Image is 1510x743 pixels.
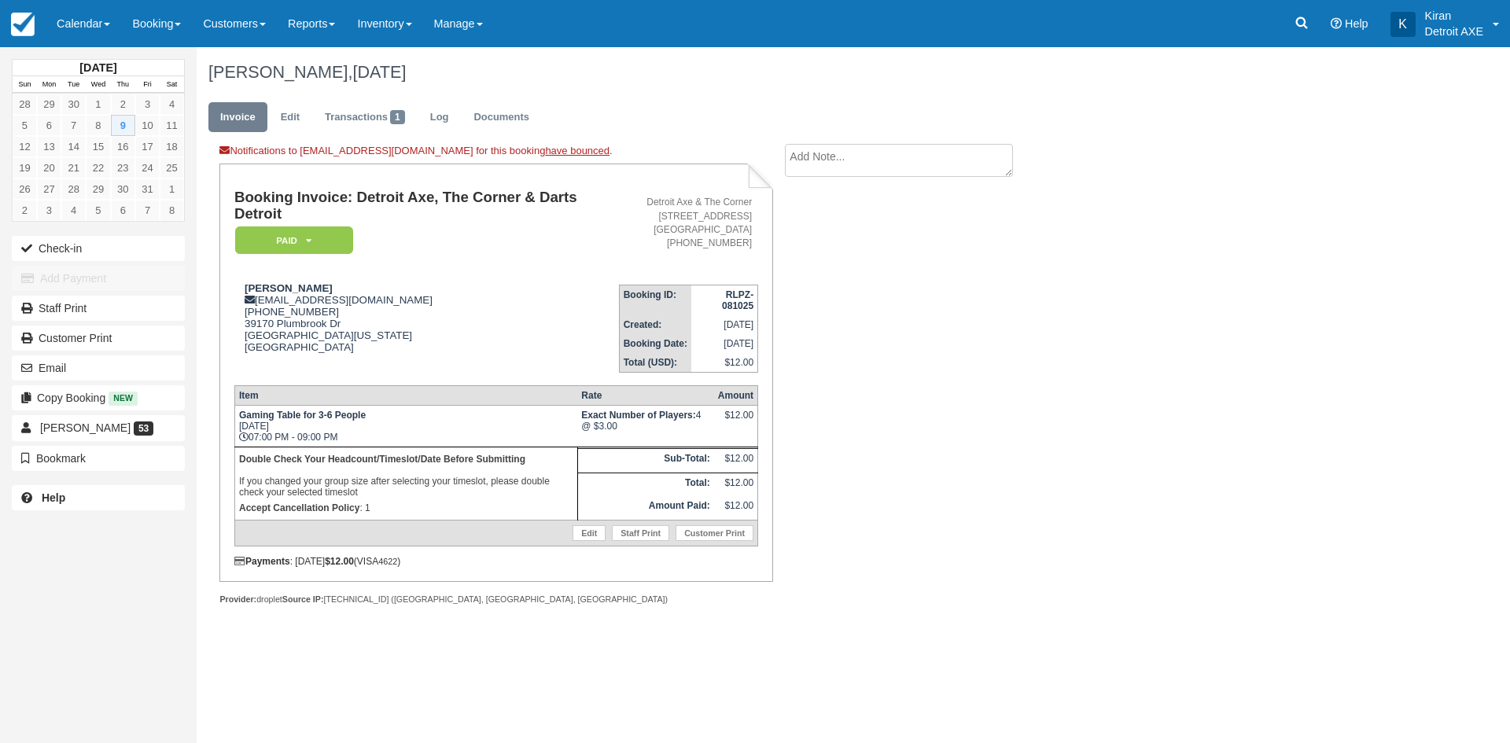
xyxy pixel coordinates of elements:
strong: Exact Number of Players [581,410,695,421]
span: [PERSON_NAME] [40,421,131,434]
td: $12.00 [714,496,758,520]
strong: Accept Cancellation Policy [239,502,359,513]
a: Customer Print [676,525,753,541]
a: 25 [160,157,184,178]
a: Staff Print [12,296,185,321]
a: 30 [111,178,135,200]
a: Paid [234,226,348,255]
a: Documents [462,102,541,133]
a: 22 [86,157,110,178]
strong: [DATE] [79,61,116,74]
a: 7 [135,200,160,221]
a: 21 [61,157,86,178]
th: Total: [577,473,713,496]
i: Help [1331,18,1342,29]
a: 8 [86,115,110,136]
a: 18 [160,136,184,157]
th: Sat [160,76,184,94]
a: 5 [86,200,110,221]
div: : [DATE] (VISA ) [234,556,758,567]
a: 10 [135,115,160,136]
div: Notifications to [EMAIL_ADDRESS][DOMAIN_NAME] for this booking . [219,144,772,164]
strong: Payments [234,556,290,567]
b: Double Check Your Headcount/Timeslot/Date Before Submitting [239,454,525,465]
a: 4 [61,200,86,221]
a: 29 [86,178,110,200]
th: Wed [86,76,110,94]
a: 3 [37,200,61,221]
strong: Source IP: [282,594,324,604]
h1: Booking Invoice: Detroit Axe, The Corner & Darts Detroit [234,189,619,222]
th: Fri [135,76,160,94]
a: 8 [160,200,184,221]
span: 1 [390,110,405,124]
a: 27 [37,178,61,200]
a: 5 [13,115,37,136]
a: Customer Print [12,326,185,351]
a: 14 [61,136,86,157]
button: Check-in [12,236,185,261]
th: Item [234,386,577,406]
a: 7 [61,115,86,136]
p: Detroit AXE [1425,24,1483,39]
a: 12 [13,136,37,157]
a: 11 [160,115,184,136]
a: 16 [111,136,135,157]
a: Log [418,102,461,133]
a: Transactions1 [313,102,417,133]
div: $12.00 [718,410,753,433]
a: [PERSON_NAME] 53 [12,415,185,440]
th: Created: [619,315,691,334]
a: 30 [61,94,86,115]
td: $12.00 [714,473,758,496]
span: Help [1345,17,1368,30]
a: 2 [111,94,135,115]
strong: $12.00 [325,556,354,567]
a: 28 [13,94,37,115]
a: Edit [269,102,311,133]
th: Total (USD): [619,353,691,373]
a: 15 [86,136,110,157]
a: 1 [160,178,184,200]
a: 20 [37,157,61,178]
button: Add Payment [12,266,185,291]
td: $12.00 [691,353,758,373]
b: Help [42,491,65,504]
td: [DATE] [691,334,758,353]
a: 4 [160,94,184,115]
th: Mon [37,76,61,94]
a: 19 [13,157,37,178]
th: Amount Paid: [577,496,713,520]
a: 29 [37,94,61,115]
a: 2 [13,200,37,221]
a: 31 [135,178,160,200]
span: [DATE] [352,62,406,82]
a: 24 [135,157,160,178]
button: Email [12,355,185,381]
a: 17 [135,136,160,157]
td: [DATE] 07:00 PM - 09:00 PM [234,406,577,447]
span: New [109,392,138,405]
div: droplet [TECHNICAL_ID] ([GEOGRAPHIC_DATA], [GEOGRAPHIC_DATA], [GEOGRAPHIC_DATA]) [219,594,772,605]
p: : 1 [239,500,573,516]
a: 6 [111,200,135,221]
a: have bounced [545,145,610,156]
div: [EMAIL_ADDRESS][DOMAIN_NAME] [PHONE_NUMBER] 39170 Plumbrook Dr [GEOGRAPHIC_DATA][US_STATE] [GEOGR... [234,282,619,373]
th: Sub-Total: [577,448,713,473]
img: checkfront-main-nav-mini-logo.png [11,13,35,36]
button: Copy Booking New [12,385,185,410]
address: Detroit Axe & The Corner [STREET_ADDRESS] [GEOGRAPHIC_DATA] [PHONE_NUMBER] [625,196,752,250]
td: 4 @ $3.00 [577,406,713,447]
th: Tue [61,76,86,94]
strong: [PERSON_NAME] [245,282,333,294]
a: 9 [111,115,135,136]
strong: Gaming Table for 3-6 People [239,410,366,421]
a: 26 [13,178,37,200]
a: 13 [37,136,61,157]
a: Edit [573,525,606,541]
th: Rate [577,386,713,406]
a: 28 [61,178,86,200]
a: 1 [86,94,110,115]
a: Help [12,485,185,510]
em: Paid [235,226,353,254]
